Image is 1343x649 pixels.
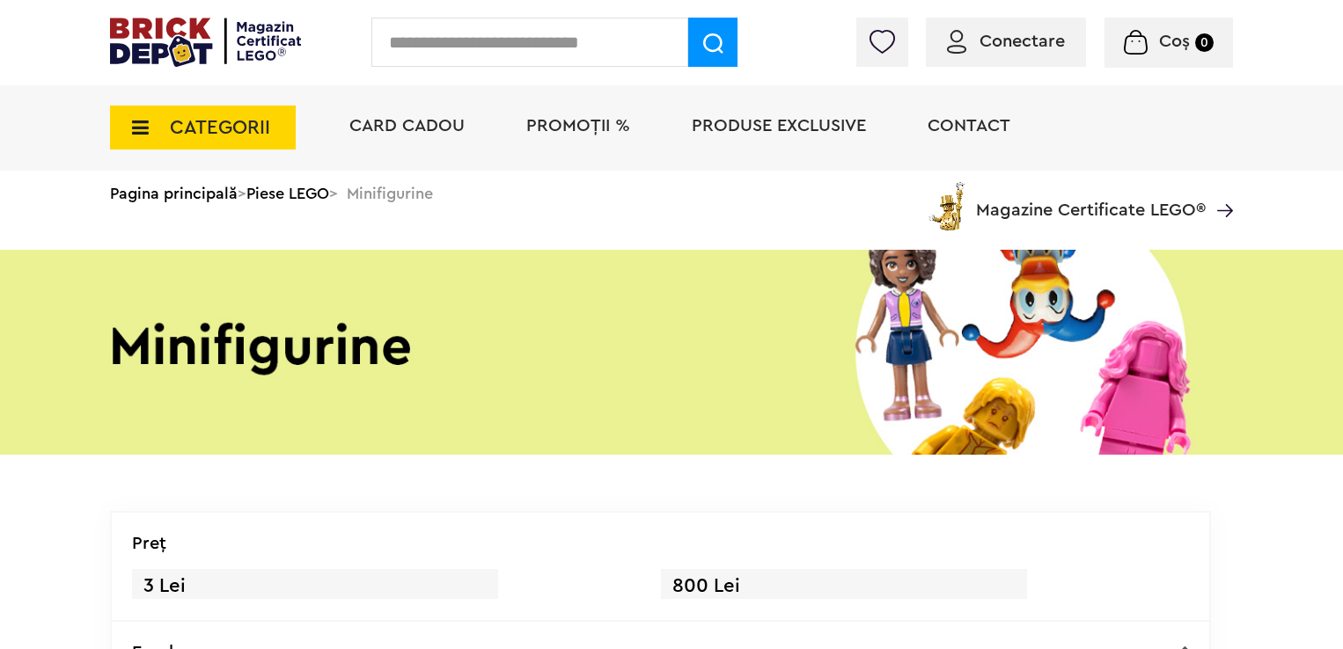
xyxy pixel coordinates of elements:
[928,117,1010,135] a: Contact
[526,117,630,135] a: PROMOȚII %
[170,118,270,137] span: CATEGORII
[1159,33,1190,50] span: Coș
[132,535,166,552] p: Preţ
[132,569,499,603] span: 3 Lei
[947,33,1065,50] a: Conectare
[976,179,1206,219] span: Magazine Certificate LEGO®
[349,117,465,135] a: Card Cadou
[1195,33,1214,52] small: 0
[980,33,1065,50] span: Conectare
[1206,179,1233,196] a: Magazine Certificate LEGO®
[692,117,866,135] a: Produse exclusive
[661,569,1028,603] span: 800 Lei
